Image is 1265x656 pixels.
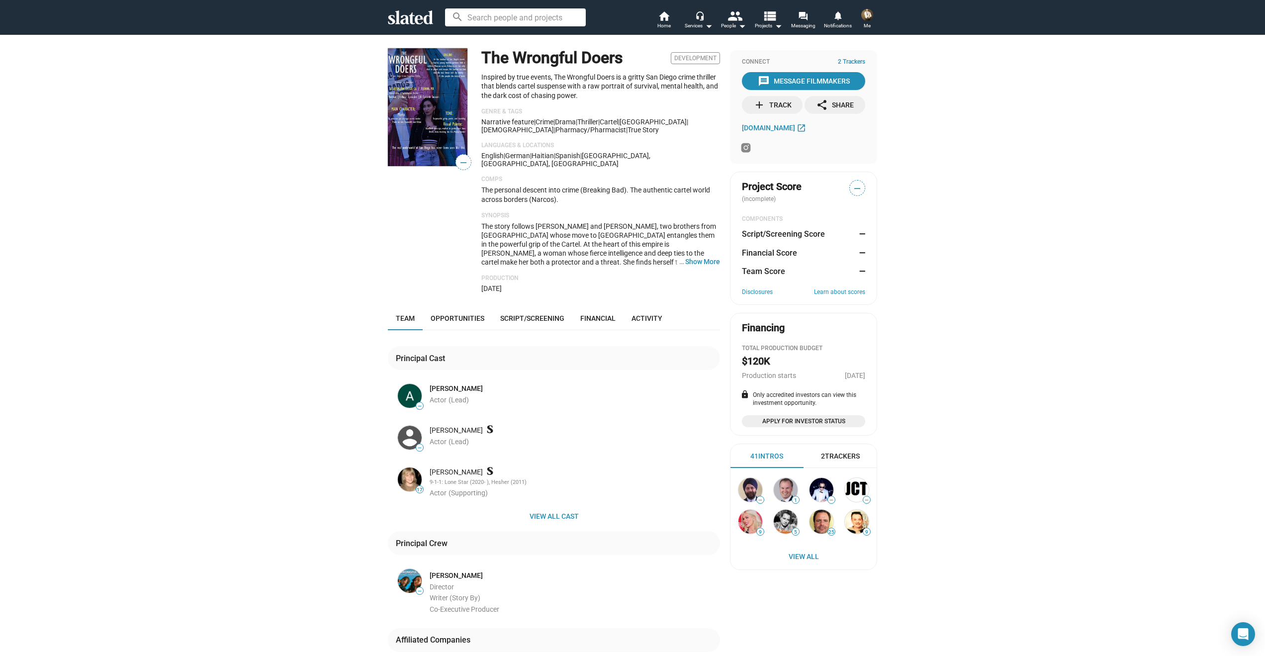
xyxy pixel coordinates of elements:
p: Genre & Tags [481,108,720,116]
p: Inspired by true events, The Wrongful Doers is a gritty San Diego crime thriller that blends cart... [481,73,720,100]
button: People [716,10,751,32]
span: Me [864,20,871,32]
span: 25 [828,529,835,535]
span: — [863,497,870,503]
span: | [554,126,555,134]
div: Message Filmmakers [758,72,850,90]
span: (Supporting) [449,489,488,497]
img: Ludmila D... [738,510,762,534]
span: Co-Executive Producer [430,605,499,613]
div: Only accredited investors can view this investment opportunity. [742,391,865,407]
mat-icon: home [658,10,670,22]
dd: — [856,248,865,258]
span: Opportunities [431,314,484,322]
mat-icon: lock [740,390,749,399]
mat-icon: message [758,75,770,87]
span: — [456,156,471,169]
span: — [416,403,423,409]
div: Principal Crew [396,538,452,549]
p: Languages & Locations [481,142,720,150]
span: [DOMAIN_NAME] [742,124,795,132]
dd: — [856,266,865,277]
div: People [721,20,746,32]
span: [DATE] [481,284,502,292]
span: [GEOGRAPHIC_DATA] [620,118,687,126]
span: View all cast [396,507,712,525]
span: Director [430,583,454,591]
mat-icon: view_list [762,8,777,23]
span: (incomplete) [742,195,778,202]
span: | [504,152,505,160]
span: | [687,118,688,126]
img: The Wrongful Doers [388,48,467,166]
img: Andrew Lillion [861,9,873,21]
span: (Lead) [449,438,469,446]
div: Total Production budget [742,345,865,353]
a: Learn about scores [814,288,865,296]
span: 2 Trackers [838,58,865,66]
mat-icon: arrow_drop_down [736,20,748,32]
span: German [505,152,530,160]
span: | [618,118,620,126]
div: 41 Intros [750,452,783,461]
button: Andrew LillionMe [855,7,879,33]
h2: $120K [742,355,770,368]
span: Narrative feature [481,118,534,126]
a: [PERSON_NAME] [430,384,483,393]
span: | [530,152,532,160]
a: Disclosures [742,288,773,296]
button: …Show More [685,257,720,266]
span: | [534,118,536,126]
div: Share [816,96,854,114]
button: Message Filmmakers [742,72,865,90]
img: Greg A... [845,510,869,534]
a: [DOMAIN_NAME] [742,122,809,134]
a: Financial [572,306,624,330]
p: Comps [481,176,720,184]
img: Larry N... [810,510,833,534]
div: Services [685,20,713,32]
span: … [675,257,685,266]
span: cartel [600,118,618,126]
dt: Financial Score [742,248,797,258]
mat-icon: forum [798,11,808,20]
img: Jonathan T... [845,478,869,502]
span: | [580,152,582,160]
div: Affiliated Companies [396,635,474,645]
div: 9-1-1: Lone Star (2020- ), Hesher (2011) [430,479,718,486]
img: Gail Blatt [398,569,422,593]
span: — [757,497,764,503]
dt: Team Score [742,266,785,277]
img: Devin Brochu [398,468,422,491]
dd: — [856,229,865,239]
span: Development [671,52,720,64]
span: — [416,588,423,594]
span: — [416,445,423,451]
a: Activity [624,306,670,330]
span: Thriller [577,118,598,126]
div: COMPONENTS [742,215,865,223]
span: Haitian [532,152,554,160]
span: pharmacy/pharmacist [555,126,626,134]
span: Writer (Story By) [430,594,480,602]
span: Messaging [791,20,815,32]
a: Team [388,306,423,330]
span: Crime [536,118,553,126]
span: [GEOGRAPHIC_DATA], [GEOGRAPHIC_DATA], [GEOGRAPHIC_DATA] [481,152,650,168]
p: The personal descent into crime (Breaking Bad). The authentic cartel world across borders (Narcos). [481,186,720,204]
span: 9 [863,529,870,535]
div: 2 Trackers [821,452,860,461]
a: [PERSON_NAME] [430,571,483,580]
img: Sean M... [774,478,798,502]
img: Alexandra Solorio [398,384,422,408]
img: Marco A... [774,510,798,534]
div: [PERSON_NAME] [430,468,718,477]
button: Track [742,96,803,114]
mat-icon: add [753,99,765,111]
mat-icon: share [816,99,828,111]
a: Script/Screening [492,306,572,330]
span: true story [628,126,659,134]
a: Messaging [786,10,820,32]
span: Production starts [742,372,796,379]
